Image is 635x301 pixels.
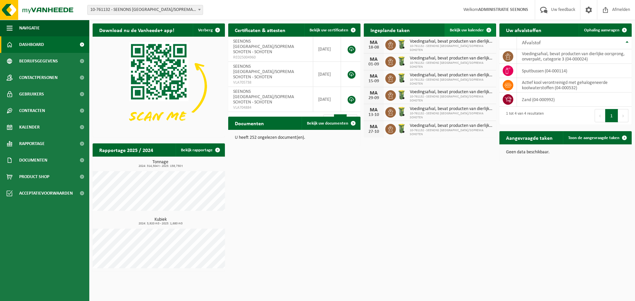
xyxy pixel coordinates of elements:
[605,109,618,122] button: 1
[367,79,380,84] div: 15-09
[410,112,493,120] span: 10-761132 - SEENONS [GEOGRAPHIC_DATA]/SOPREMA SCHOTEN
[19,86,44,102] span: Gebruikers
[396,89,407,100] img: WB-0140-HPE-GN-50
[478,7,528,12] strong: ADMINISTRATIE SEENONS
[410,95,493,103] span: 10-761132 - SEENONS [GEOGRAPHIC_DATA]/SOPREMA SCHOTEN
[579,23,631,37] a: Ophaling aanvragen
[396,123,407,134] img: WB-0140-HPE-GN-50
[93,143,160,156] h2: Rapportage 2025 / 2024
[19,169,49,185] span: Product Shop
[410,39,493,44] span: Voedingsafval, bevat producten van dierlijke oorsprong, onverpakt, categorie 3
[233,80,308,85] span: VLA705738
[19,102,45,119] span: Contracten
[410,106,493,112] span: Voedingsafval, bevat producten van dierlijke oorsprong, onverpakt, categorie 3
[19,135,45,152] span: Rapportage
[367,113,380,117] div: 13-10
[310,28,348,32] span: Bekijk uw certificaten
[618,109,628,122] button: Next
[87,5,203,15] span: 10-761132 - SEENONS BELGIUM/SOPREMA SCHOTEN - SCHOTEN
[367,45,380,50] div: 18-08
[228,23,292,36] h2: Certificaten & attesten
[522,40,541,46] span: Afvalstof
[96,165,225,168] span: 2024: 314,504 t - 2025: 159,730 t
[410,90,493,95] span: Voedingsafval, bevat producten van dierlijke oorsprong, onverpakt, categorie 3
[19,69,58,86] span: Contactpersonen
[233,89,294,105] span: SEENONS [GEOGRAPHIC_DATA]/SOPREMA SCHOTEN - SCHOTEN
[233,39,294,55] span: SEENONS [GEOGRAPHIC_DATA]/SOPREMA SCHOTEN - SCHOTEN
[499,131,559,144] h2: Aangevraagde taken
[228,117,271,130] h2: Documenten
[410,61,493,69] span: 10-761132 - SEENONS [GEOGRAPHIC_DATA]/SOPREMA SCHOTEN
[367,57,380,62] div: MA
[176,143,224,157] a: Bekijk rapportage
[19,36,44,53] span: Dashboard
[517,64,632,78] td: spuitbussen (04-000114)
[96,217,225,225] h3: Kubiek
[96,222,225,225] span: 2024: 3,920 m3 - 2025: 1,680 m3
[233,105,308,110] span: VLA704884
[96,160,225,168] h3: Tonnage
[19,53,58,69] span: Bedrijfsgegevens
[302,117,360,130] a: Bekijk uw documenten
[313,87,341,112] td: [DATE]
[367,130,380,134] div: 27-10
[364,23,416,36] h2: Ingeplande taken
[450,28,484,32] span: Bekijk uw kalender
[367,107,380,113] div: MA
[506,150,625,155] p: Geen data beschikbaar.
[396,106,407,117] img: WB-0140-HPE-GN-50
[19,152,47,169] span: Documenten
[307,121,348,126] span: Bekijk uw documenten
[499,23,548,36] h2: Uw afvalstoffen
[396,56,407,67] img: WB-0140-HPE-GN-50
[367,91,380,96] div: MA
[235,135,354,140] p: U heeft 252 ongelezen document(en).
[568,136,619,140] span: Toon de aangevraagde taken
[233,55,308,60] span: RED25004960
[93,23,181,36] h2: Download nu de Vanheede+ app!
[595,109,605,122] button: Previous
[517,78,632,93] td: actief kool verontreinigd met gehalogeneerde koolwaterstoffen (04-000532)
[367,62,380,67] div: 01-09
[367,96,380,100] div: 29-09
[410,56,493,61] span: Voedingsafval, bevat producten van dierlijke oorsprong, onverpakt, categorie 3
[367,124,380,130] div: MA
[410,73,493,78] span: Voedingsafval, bevat producten van dierlijke oorsprong, onverpakt, categorie 3
[367,40,380,45] div: MA
[517,49,632,64] td: voedingsafval, bevat producten van dierlijke oorsprong, onverpakt, categorie 3 (04-000024)
[563,131,631,144] a: Toon de aangevraagde taken
[313,62,341,87] td: [DATE]
[19,185,73,202] span: Acceptatievoorwaarden
[517,93,632,107] td: zand (04-000992)
[396,72,407,84] img: WB-0140-HPE-GN-50
[93,37,225,136] img: Download de VHEPlus App
[410,123,493,129] span: Voedingsafval, bevat producten van dierlijke oorsprong, onverpakt, categorie 3
[304,23,360,37] a: Bekijk uw certificaten
[410,129,493,136] span: 10-761132 - SEENONS [GEOGRAPHIC_DATA]/SOPREMA SCHOTEN
[367,74,380,79] div: MA
[396,39,407,50] img: WB-0140-HPE-GN-50
[193,23,224,37] button: Verberg
[19,20,40,36] span: Navigatie
[88,5,203,15] span: 10-761132 - SEENONS BELGIUM/SOPREMA SCHOTEN - SCHOTEN
[503,108,544,123] div: 1 tot 4 van 4 resultaten
[584,28,619,32] span: Ophaling aanvragen
[198,28,213,32] span: Verberg
[410,78,493,86] span: 10-761132 - SEENONS [GEOGRAPHIC_DATA]/SOPREMA SCHOTEN
[19,119,40,135] span: Kalender
[233,64,294,80] span: SEENONS [GEOGRAPHIC_DATA]/SOPREMA SCHOTEN - SCHOTEN
[410,44,493,52] span: 10-761132 - SEENONS [GEOGRAPHIC_DATA]/SOPREMA SCHOTEN
[444,23,495,37] a: Bekijk uw kalender
[313,37,341,62] td: [DATE]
